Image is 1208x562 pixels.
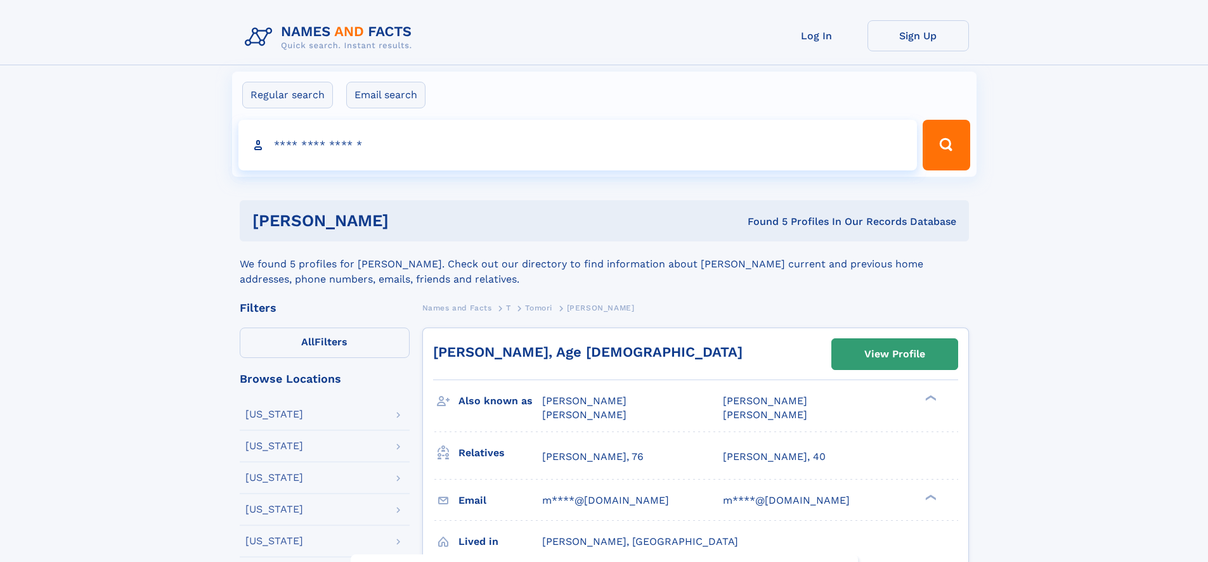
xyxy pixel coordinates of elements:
[506,300,511,316] a: T
[245,504,303,514] div: [US_STATE]
[723,409,807,421] span: [PERSON_NAME]
[301,336,315,348] span: All
[525,303,552,312] span: Tomori
[864,340,925,369] div: View Profile
[525,300,552,316] a: Tomori
[832,339,958,369] a: View Profile
[458,490,542,511] h3: Email
[458,442,542,464] h3: Relatives
[238,120,918,170] input: search input
[240,20,422,54] img: Logo Names and Facts
[245,441,303,451] div: [US_STATE]
[723,450,826,464] a: [PERSON_NAME], 40
[568,215,956,229] div: Found 5 Profiles In Our Records Database
[422,300,492,316] a: Names and Facts
[542,535,738,547] span: [PERSON_NAME], [GEOGRAPHIC_DATA]
[242,82,333,108] label: Regular search
[240,328,410,358] label: Filters
[923,120,970,170] button: Search Button
[867,20,969,51] a: Sign Up
[567,303,635,312] span: [PERSON_NAME]
[542,409,627,421] span: [PERSON_NAME]
[240,302,410,314] div: Filters
[245,536,303,546] div: [US_STATE]
[346,82,425,108] label: Email search
[542,450,644,464] a: [PERSON_NAME], 76
[723,395,807,407] span: [PERSON_NAME]
[240,373,410,385] div: Browse Locations
[458,531,542,552] h3: Lived in
[766,20,867,51] a: Log In
[240,241,969,287] div: We found 5 profiles for [PERSON_NAME]. Check out our directory to find information about [PERSON_...
[245,473,303,483] div: [US_STATE]
[433,344,743,360] a: [PERSON_NAME], Age [DEMOGRAPHIC_DATA]
[245,409,303,419] div: [US_STATE]
[922,493,937,501] div: ❯
[506,303,511,312] span: T
[458,390,542,412] h3: Also known as
[252,213,568,229] h1: [PERSON_NAME]
[542,395,627,407] span: [PERSON_NAME]
[922,394,937,402] div: ❯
